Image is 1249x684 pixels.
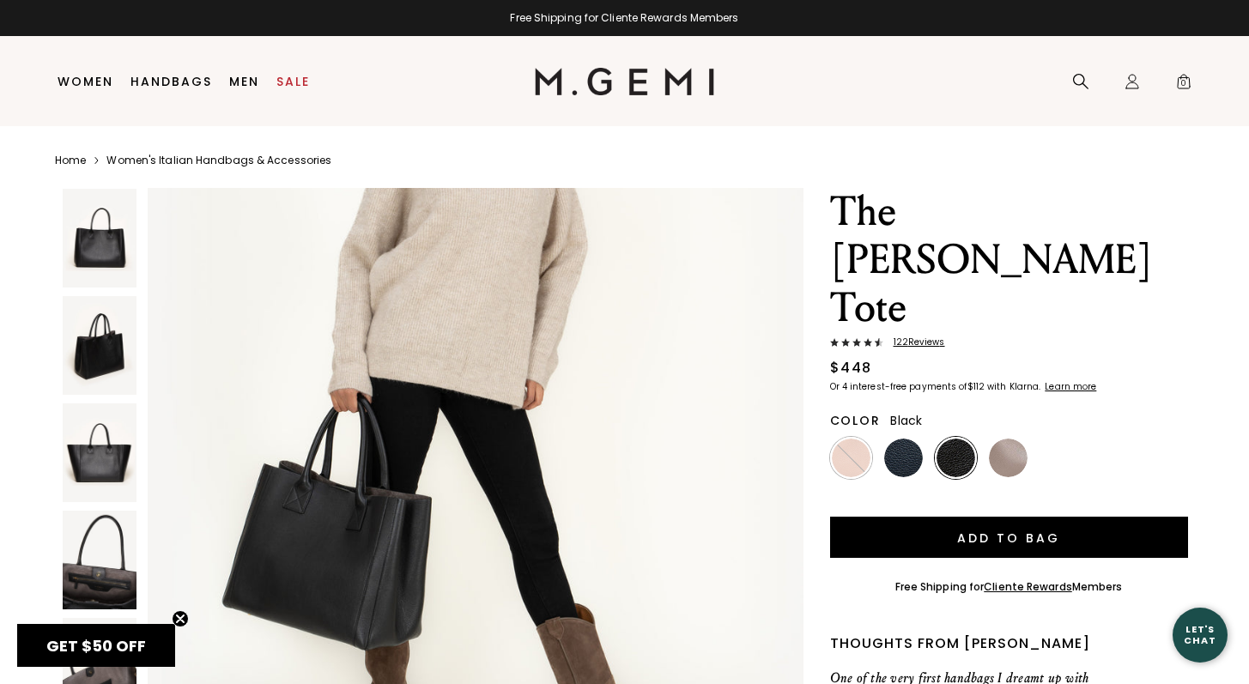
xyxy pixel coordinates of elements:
klarna-placement-style-body: with Klarna [987,380,1043,393]
img: Navy [884,439,923,477]
img: The Elena Grande Tote [63,511,136,609]
a: Learn more [1043,382,1096,392]
a: 122Reviews [830,337,1188,351]
span: 122 Review s [883,337,945,348]
klarna-placement-style-cta: Learn more [1045,380,1096,393]
img: Black [937,439,975,477]
klarna-placement-style-body: Or 4 interest-free payments of [830,380,967,393]
button: Add to Bag [830,517,1188,558]
h2: Color [830,414,881,427]
div: GET $50 OFFClose teaser [17,624,175,667]
div: Let's Chat [1173,624,1228,645]
img: The Elena Grande Tote [63,296,136,395]
img: The Elena Grande Tote [63,189,136,288]
klarna-placement-style-amount: $112 [967,380,985,393]
span: 0 [1175,76,1192,94]
a: Women [58,75,113,88]
a: Women's Italian Handbags & Accessories [106,154,331,167]
img: The Elena Grande Tote [63,403,136,502]
img: M.Gemi [535,68,714,95]
div: Thoughts from [PERSON_NAME] [830,633,1188,654]
img: Tan [832,439,870,477]
span: Black [890,412,922,429]
h1: The [PERSON_NAME] Tote [830,188,1188,332]
img: Light Mushroom [989,439,1028,477]
a: Sale [276,75,310,88]
a: Home [55,154,86,167]
div: $448 [830,358,872,378]
a: Cliente Rewards [984,579,1072,594]
button: Close teaser [172,610,189,627]
a: Men [229,75,259,88]
a: Handbags [130,75,212,88]
span: GET $50 OFF [46,635,146,657]
div: Free Shipping for Members [895,580,1123,594]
